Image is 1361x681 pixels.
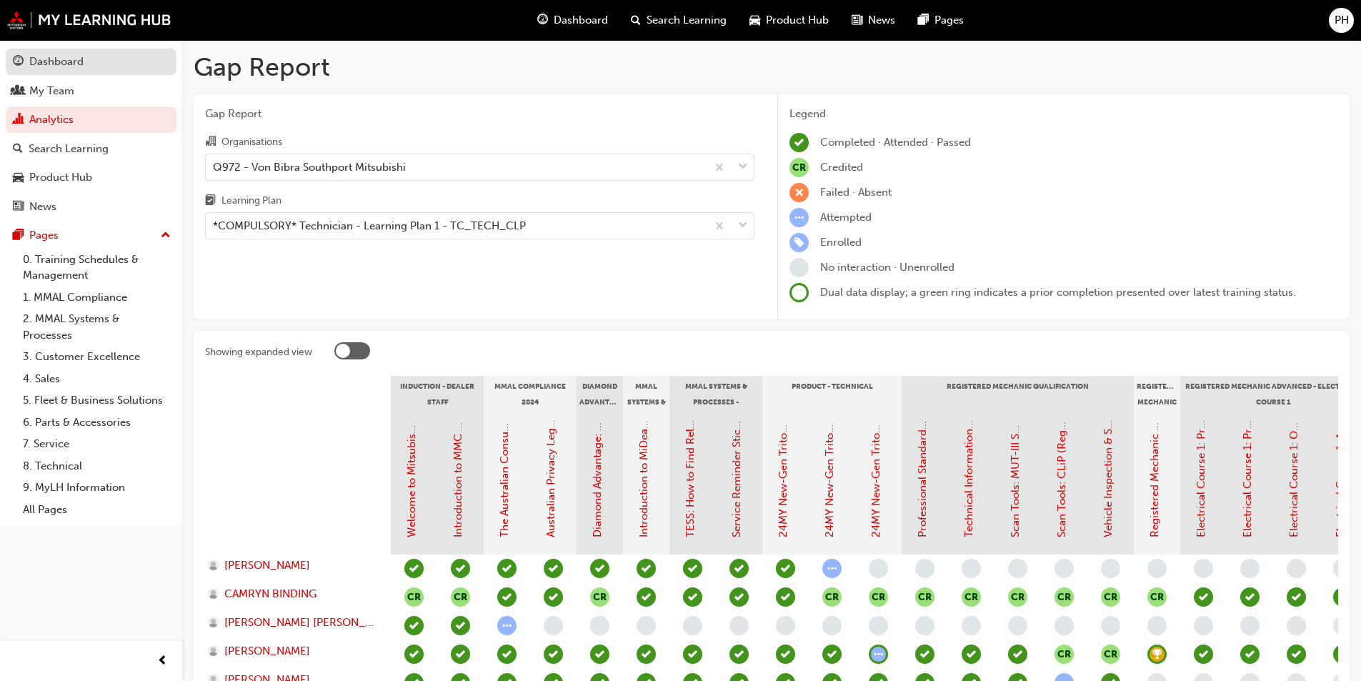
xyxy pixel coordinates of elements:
span: learningRecordVerb_NONE-icon [962,559,981,578]
button: null-icon [962,587,981,607]
span: Failed · Absent [820,186,892,199]
span: learningRecordVerb_NONE-icon [1147,559,1167,578]
span: learningRecordVerb_NONE-icon [822,616,842,635]
span: learningRecordVerb_NONE-icon [637,616,656,635]
span: Credited [820,161,863,174]
span: PH [1335,12,1349,29]
span: learningRecordVerb_NONE-icon [544,616,563,635]
span: learningRecordVerb_NONE-icon [962,616,981,635]
div: My Team [29,83,74,99]
a: Dashboard [6,49,176,75]
span: learningRecordVerb_PASS-icon [451,616,470,635]
span: learningRecordVerb_PASS-icon [1240,645,1260,664]
a: 3. Customer Excellence [17,346,176,368]
span: Pages [934,12,964,29]
span: learningRecordVerb_FAIL-icon [789,183,809,202]
span: learningRecordVerb_PASS-icon [637,645,656,664]
a: 7. Service [17,433,176,455]
span: Completed · Attended · Passed [820,136,971,149]
span: learningRecordVerb_NONE-icon [1333,559,1352,578]
span: null-icon [1055,587,1074,607]
span: learningRecordVerb_PASS-icon [637,587,656,607]
div: *COMPULSORY* Technician - Learning Plan 1 - TC_TECH_CLP [213,218,526,234]
span: learningRecordVerb_ACHIEVE-icon [1147,645,1167,664]
a: CAMRYN BINDING [208,586,377,602]
span: learningRecordVerb_NONE-icon [1240,559,1260,578]
div: Legend [789,106,1338,122]
span: learningRecordVerb_ATTEMPT-icon [789,208,809,227]
a: [PERSON_NAME] [PERSON_NAME] [208,615,377,631]
span: learningRecordVerb_COMPLETE-icon [789,133,809,152]
span: [PERSON_NAME] [224,557,310,574]
button: Pages [6,222,176,249]
span: learningRecordVerb_COMPLETE-icon [683,559,702,578]
span: learningRecordVerb_ATTEMPT-icon [822,559,842,578]
span: learningRecordVerb_NONE-icon [1101,559,1120,578]
span: learningRecordVerb_PASS-icon [729,587,749,607]
span: learningRecordVerb_NONE-icon [1333,616,1352,635]
span: learningRecordVerb_ATTEMPT-icon [869,645,888,664]
span: learningRecordVerb_PASS-icon [1333,645,1352,664]
span: learningRecordVerb_ATTEMPT-icon [497,616,517,635]
span: learningRecordVerb_PASS-icon [962,645,981,664]
div: Registered Mechanic Status [1134,376,1180,412]
span: chart-icon [13,114,24,126]
span: learningRecordVerb_PASS-icon [1333,587,1352,607]
span: learningRecordVerb_PASS-icon [590,645,609,664]
span: learningRecordVerb_NONE-icon [1194,616,1213,635]
div: MMAL Compliance 2024 [484,376,577,412]
span: learningRecordVerb_NONE-icon [683,616,702,635]
span: learningRecordVerb_NONE-icon [729,616,749,635]
a: [PERSON_NAME] [208,643,377,660]
span: down-icon [738,158,748,177]
span: learningRecordVerb_COMPLETE-icon [404,645,424,664]
span: null-icon [915,587,934,607]
span: learningRecordVerb_COMPLETE-icon [776,559,795,578]
span: learningRecordVerb_PASS-icon [1008,645,1027,664]
span: people-icon [13,85,24,98]
span: learningRecordVerb_ENROLL-icon [789,233,809,252]
a: News [6,194,176,220]
span: news-icon [852,11,862,29]
a: Service Reminder Stickers [730,409,743,537]
span: learningRecordVerb_NONE-icon [1287,559,1306,578]
span: guage-icon [13,56,24,69]
div: Organisations [221,135,282,149]
div: Diamond Advantage - Fundamentals [577,376,623,412]
span: learningRecordVerb_COMPLETE-icon [776,645,795,664]
button: null-icon [1101,645,1120,664]
button: null-icon [1055,645,1074,664]
a: [PERSON_NAME] [208,557,377,574]
a: Introduction to MiDealerAssist [637,388,650,537]
a: pages-iconPages [907,6,975,35]
div: Learning Plan [221,194,281,208]
div: Search Learning [29,141,109,157]
div: Showing expanded view [205,345,312,359]
span: learningRecordVerb_NONE-icon [590,616,609,635]
span: learningRecordVerb_PASS-icon [544,587,563,607]
a: 5. Fleet & Business Solutions [17,389,176,412]
span: learningRecordVerb_ATTEND-icon [1287,587,1306,607]
a: 8. Technical [17,455,176,477]
span: null-icon [822,587,842,607]
a: car-iconProduct Hub [738,6,840,35]
span: null-icon [1101,587,1120,607]
button: null-icon [451,587,470,607]
span: car-icon [749,11,760,29]
span: learningRecordVerb_NONE-icon [789,258,809,277]
div: Registered Mechanic Qualification [902,376,1134,412]
span: Dashboard [554,12,608,29]
a: 1. MMAL Compliance [17,287,176,309]
span: learningRecordVerb_COMPLETE-icon [776,587,795,607]
span: Attempted [820,211,872,224]
span: learningRecordVerb_NONE-icon [869,616,888,635]
div: Induction - Dealer Staff [391,376,484,412]
span: prev-icon [157,652,168,670]
span: learningRecordVerb_PASS-icon [1194,645,1213,664]
a: mmal [7,11,171,29]
button: null-icon [869,587,888,607]
div: Pages [29,227,59,244]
